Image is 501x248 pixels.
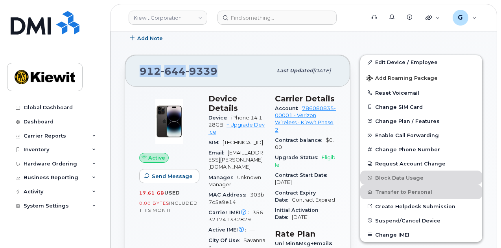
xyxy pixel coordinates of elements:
[360,199,482,213] a: Create Helpdesk Submission
[125,31,169,45] button: Add Note
[275,207,319,220] span: Initial Activation Date
[208,94,265,113] h3: Device Details
[129,11,207,25] a: Kiewit Corporation
[152,173,193,180] span: Send Message
[275,179,292,185] span: [DATE]
[161,65,186,77] span: 644
[208,150,228,156] span: Email
[275,137,326,143] span: Contract balance
[360,100,482,114] button: Change SIM Card
[208,140,223,145] span: SIM
[420,10,446,26] div: Quicklinks
[275,154,322,160] span: Upgrade Status
[360,70,482,86] button: Add Roaming Package
[186,65,217,77] span: 9339
[375,217,440,223] span: Suspend/Cancel Device
[208,115,262,128] span: iPhone 14 128GB
[208,115,231,121] span: Device
[275,105,336,133] a: 786080835-00001 - Verizon Wireless - Kiewit Phase 2
[360,128,482,142] button: Enable Call Forwarding
[137,35,163,42] span: Add Note
[467,214,495,242] iframe: Messenger Launcher
[275,154,335,167] span: Eligible
[139,169,199,183] button: Send Message
[360,86,482,100] button: Reset Voicemail
[360,156,482,171] button: Request Account Change
[360,114,482,128] button: Change Plan / Features
[208,122,265,135] a: + Upgrade Device
[208,150,263,170] span: [EMAIL_ADDRESS][PERSON_NAME][DOMAIN_NAME]
[375,118,440,124] span: Change Plan / Features
[275,105,302,111] span: Account
[217,11,337,25] input: Find something...
[313,68,331,73] span: [DATE]
[139,200,198,213] span: included this month
[292,214,309,220] span: [DATE]
[208,227,250,233] span: Active IMEI
[275,229,336,239] h3: Rate Plan
[140,65,217,77] span: 912
[277,68,313,73] span: Last updated
[223,140,263,145] span: [TECHNICAL_ID]
[447,10,482,26] div: Gabrielle.Chicoine
[164,190,180,196] span: used
[208,175,237,180] span: Manager
[146,98,193,145] img: image20231002-3703462-njx0qo.jpeg
[360,55,482,69] a: Edit Device / Employee
[292,197,335,203] span: Contract Expired
[275,94,336,103] h3: Carrier Details
[367,75,438,83] span: Add Roaming Package
[360,142,482,156] button: Change Phone Number
[275,172,331,178] span: Contract Start Date
[208,209,252,215] span: Carrier IMEI
[148,154,165,162] span: Active
[139,200,169,206] span: 0.00 Bytes
[458,13,463,22] span: G
[375,132,439,138] span: Enable Call Forwarding
[360,228,482,242] button: Change IMEI
[139,190,164,196] span: 17.61 GB
[208,237,243,243] span: City Of Use
[360,171,482,185] button: Block Data Usage
[360,185,482,199] button: Transfer to Personal
[208,192,264,205] span: 303b7c5a9e14
[250,227,255,233] span: —
[275,190,316,203] span: Contract Expiry Date
[360,213,482,228] button: Suspend/Cancel Device
[208,192,250,198] span: MAC Address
